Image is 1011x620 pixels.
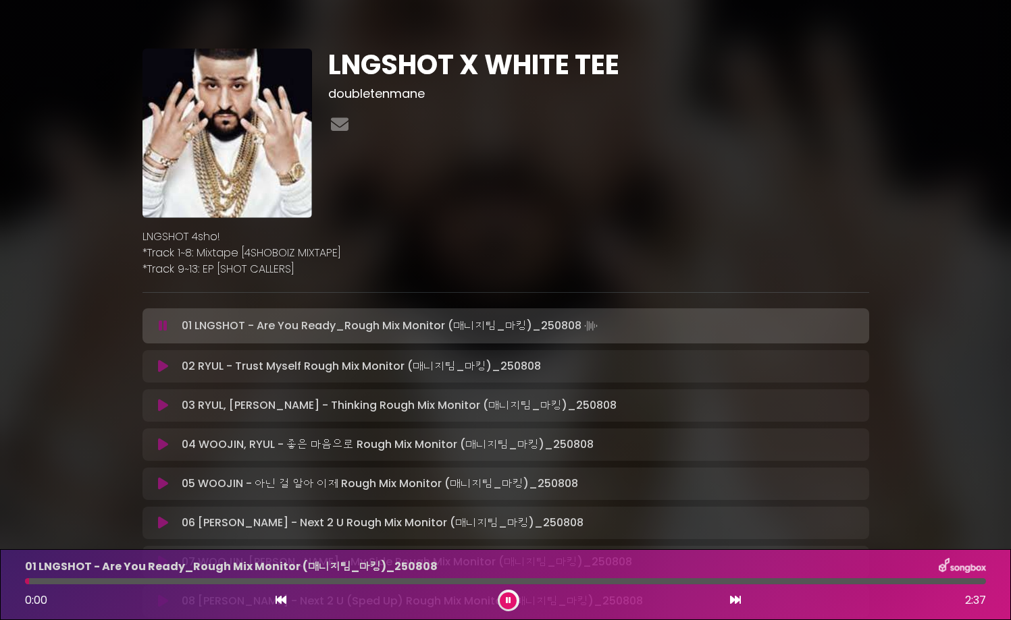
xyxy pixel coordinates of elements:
[328,86,869,101] h3: doubletenmane
[142,245,869,261] p: *Track 1~8: Mixtape [4SHOBOIZ MIXTAPE]
[182,316,600,335] p: 01 LNGSHOT - Are You Ready_Rough Mix Monitor (매니지팀_마킹)_250808
[142,49,312,218] img: NkONmQqGQfeht5SWBIpg
[142,261,869,277] p: *Track 9~13: EP [SHOT CALLERS]
[25,592,47,608] span: 0:00
[965,592,986,609] span: 2:37
[581,316,600,335] img: waveform4.gif
[939,558,986,575] img: songbox-logo-white.png
[25,559,438,575] p: 01 LNGSHOT - Are You Ready_Rough Mix Monitor (매니지팀_마킹)_250808
[142,229,869,245] p: LNGSHOT 4sho!
[182,476,578,492] p: 05 WOOJIN - 아닌 걸 알아 이제 Rough Mix Monitor (매니지팀_마킹)_250808
[328,49,869,81] h1: LNGSHOT X WHITE TEE
[182,358,541,374] p: 02 RYUL - Trust Myself Rough Mix Monitor (매니지팀_마킹)_250808
[182,436,594,453] p: 04 WOOJIN, RYUL - 좋은 마음으로 Rough Mix Monitor (매니지팀_마킹)_250808
[182,397,617,414] p: 03 RYUL, [PERSON_NAME] - Thinking Rough Mix Monitor (매니지팀_마킹)_250808
[182,515,584,531] p: 06 [PERSON_NAME] - Next 2 U Rough Mix Monitor (매니지팀_마킹)_250808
